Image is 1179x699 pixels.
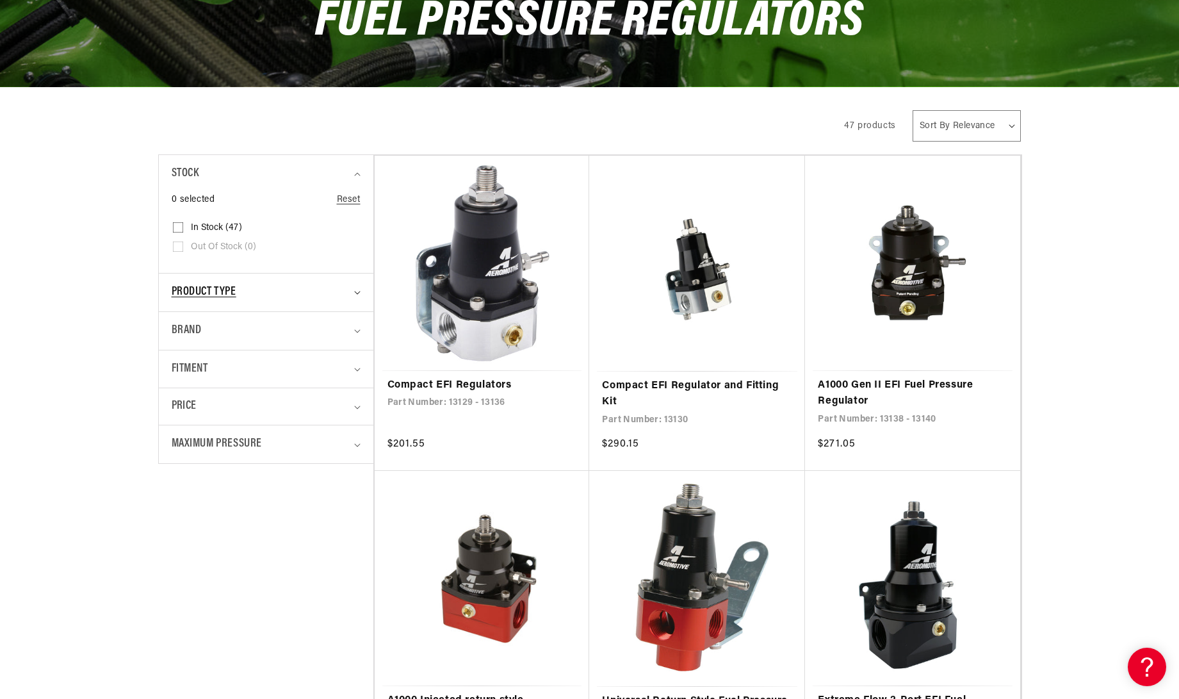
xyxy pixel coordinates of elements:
[818,377,1007,410] a: A1000 Gen II EFI Fuel Pressure Regulator
[172,193,215,207] span: 0 selected
[172,435,263,454] span: Maximum Pressure
[172,350,361,388] summary: Fitment (0 selected)
[191,222,242,234] span: In stock (47)
[191,242,256,253] span: Out of stock (0)
[172,155,361,193] summary: Stock (0 selected)
[172,360,208,379] span: Fitment
[844,121,896,131] span: 47 products
[172,274,361,311] summary: Product type (0 selected)
[172,283,236,302] span: Product type
[172,165,199,183] span: Stock
[337,193,361,207] a: Reset
[172,312,361,350] summary: Brand (0 selected)
[172,398,197,415] span: Price
[172,425,361,463] summary: Maximum Pressure (0 selected)
[602,378,792,411] a: Compact EFI Regulator and Fitting Kit
[387,377,577,394] a: Compact EFI Regulators
[172,388,361,425] summary: Price
[172,322,202,340] span: Brand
